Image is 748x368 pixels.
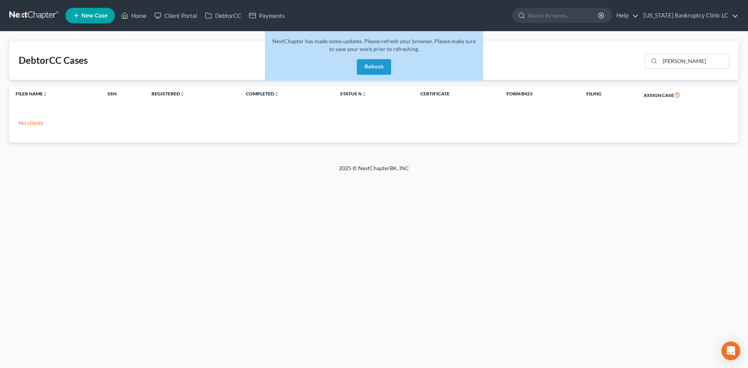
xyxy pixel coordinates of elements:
a: DebtorCC [201,9,245,23]
th: Assign Case [637,86,739,104]
th: Form B423 [500,86,580,104]
button: Refresh [357,59,391,75]
th: Certificate [414,86,500,104]
span: New Case [81,13,108,19]
a: Registeredunfold_more [152,91,185,97]
th: SSN [101,86,146,104]
input: Search... [660,54,729,69]
div: Open Intercom Messenger [722,342,740,360]
p: No clients [19,119,729,127]
th: Filing [580,86,637,104]
i: unfold_more [180,92,185,97]
input: Search by name... [528,8,599,23]
i: unfold_more [274,92,279,97]
a: Filer Nameunfold_more [16,91,48,97]
i: unfold_more [43,92,48,97]
div: DebtorCC Cases [19,54,88,67]
a: Status %unfold_more [340,91,367,97]
a: Home [117,9,150,23]
a: Payments [245,9,289,23]
span: NextChapter has made some updates. Please refresh your browser. Please make sure to save your wor... [272,38,476,52]
div: 2025 © NextChapterBK, INC [152,164,596,178]
a: [US_STATE] Bankruptcy Clinic LC [639,9,738,23]
a: Help [612,9,639,23]
a: Completedunfold_more [246,91,279,97]
i: unfold_more [362,92,367,97]
a: Client Portal [150,9,201,23]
